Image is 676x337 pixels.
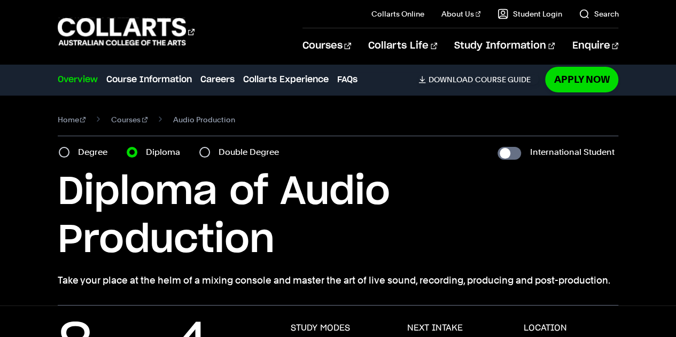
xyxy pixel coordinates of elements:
a: Careers [200,73,235,86]
p: Take your place at the helm of a mixing console and master the art of live sound, recording, prod... [58,273,619,288]
label: Double Degree [219,145,285,160]
span: Download [428,75,472,84]
a: Enquire [572,28,618,64]
a: Courses [302,28,351,64]
h3: NEXT INTAKE [407,323,462,333]
h1: Diploma of Audio Production [58,168,619,264]
a: Collarts Life [368,28,437,64]
a: FAQs [337,73,358,86]
a: Collarts Experience [243,73,329,86]
label: Diploma [146,145,187,160]
a: Collarts Online [371,9,424,19]
a: About Us [441,9,481,19]
a: Home [58,112,86,127]
label: Degree [78,145,114,160]
a: Apply Now [545,67,618,92]
label: International Student [530,145,614,160]
a: Overview [58,73,98,86]
a: Search [579,9,618,19]
a: Study Information [454,28,555,64]
h3: STUDY MODES [290,323,349,333]
a: DownloadCourse Guide [418,75,539,84]
a: Course Information [106,73,192,86]
div: Go to homepage [58,17,195,47]
a: Student Login [498,9,562,19]
h3: LOCATION [523,323,566,333]
span: Audio Production [173,112,235,127]
a: Courses [111,112,147,127]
